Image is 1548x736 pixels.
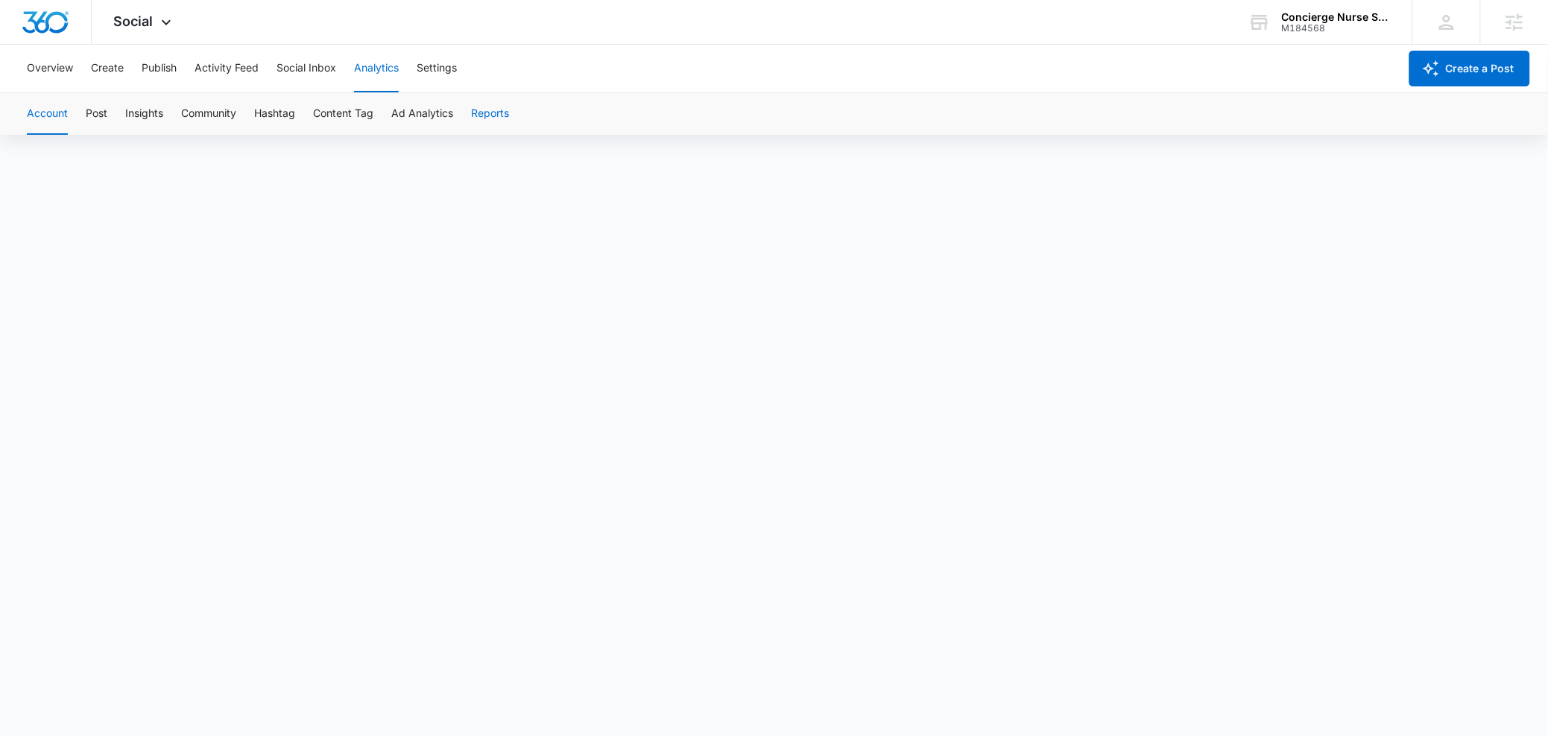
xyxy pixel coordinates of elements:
[254,93,295,135] button: Hashtag
[91,45,124,92] button: Create
[417,45,457,92] button: Settings
[181,93,236,135] button: Community
[354,45,399,92] button: Analytics
[114,13,154,29] span: Social
[86,93,107,135] button: Post
[125,93,163,135] button: Insights
[471,93,509,135] button: Reports
[195,45,259,92] button: Activity Feed
[1282,23,1391,34] div: account id
[1282,11,1391,23] div: account name
[1409,51,1530,86] button: Create a Post
[27,45,73,92] button: Overview
[313,93,373,135] button: Content Tag
[142,45,177,92] button: Publish
[391,93,453,135] button: Ad Analytics
[277,45,336,92] button: Social Inbox
[27,93,68,135] button: Account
